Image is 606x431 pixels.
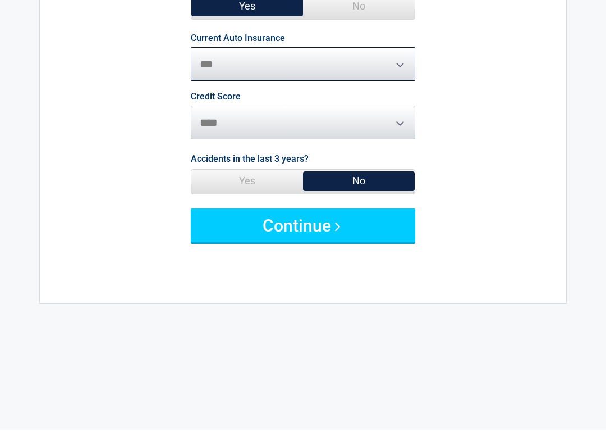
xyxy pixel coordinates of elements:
label: Accidents in the last 3 years? [191,152,309,167]
span: No [303,171,415,193]
button: Continue [191,210,415,243]
span: Yes [191,171,303,193]
label: Current Auto Insurance [191,35,285,44]
label: Credit Score [191,93,241,102]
